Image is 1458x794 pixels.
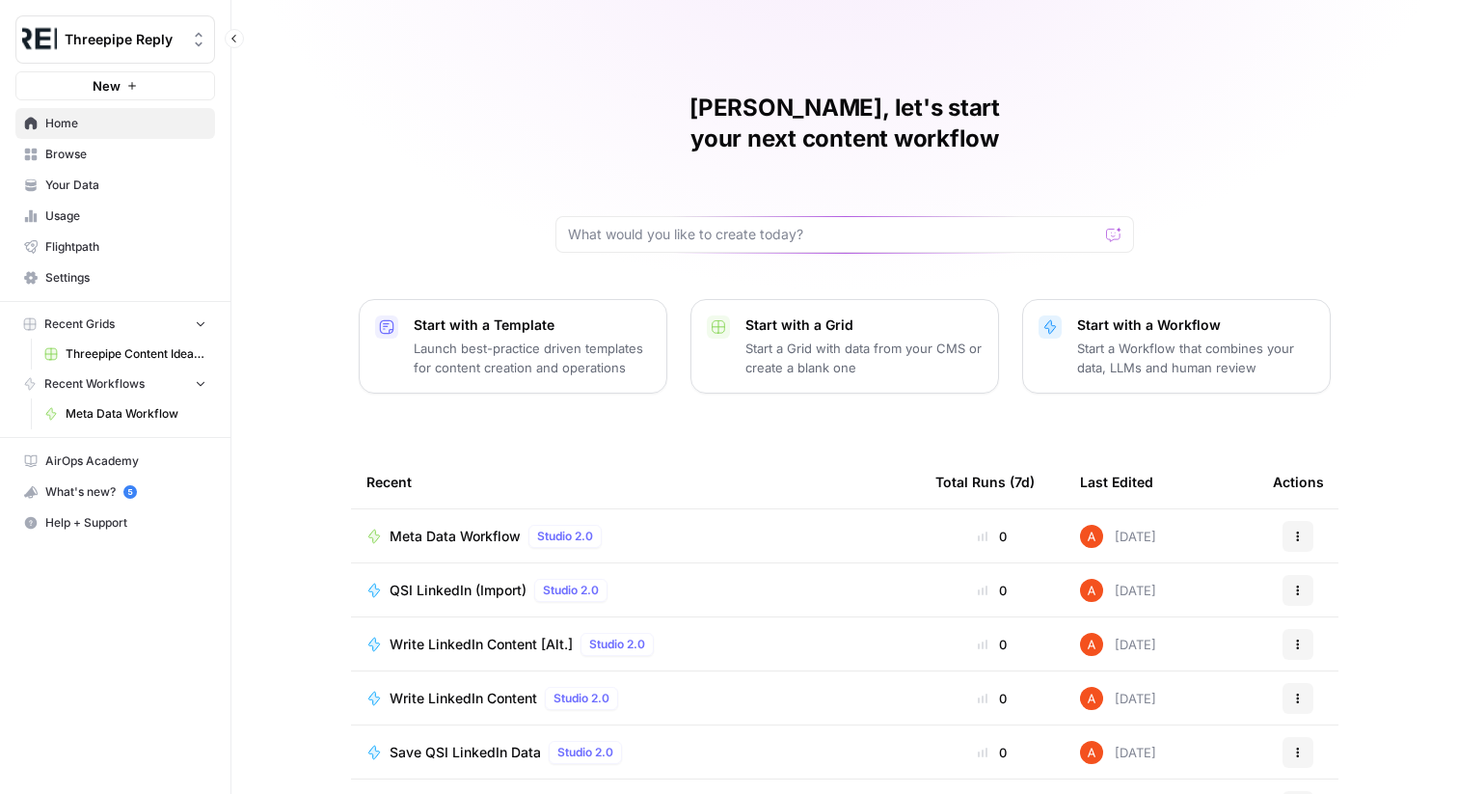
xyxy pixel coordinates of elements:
button: Start with a TemplateLaunch best-practice driven templates for content creation and operations [359,299,667,394]
span: Browse [45,146,206,163]
a: AirOps Academy [15,446,215,477]
div: Actions [1273,455,1324,508]
a: 5 [123,485,137,499]
span: Recent Grids [44,315,115,333]
a: Write LinkedIn ContentStudio 2.0 [366,687,904,710]
a: Meta Data WorkflowStudio 2.0 [366,525,904,548]
div: [DATE] [1080,525,1156,548]
div: 0 [935,581,1049,600]
button: Recent Workflows [15,370,215,398]
button: Workspace: Threepipe Reply [15,15,215,64]
span: Studio 2.0 [557,744,613,761]
span: Write LinkedIn Content [Alt.] [390,635,573,654]
span: Studio 2.0 [537,528,593,545]
div: [DATE] [1080,633,1156,656]
span: Flightpath [45,238,206,256]
img: cje7zb9ux0f2nqyv5qqgv3u0jxek [1080,525,1103,548]
div: 0 [935,689,1049,708]
button: What's new? 5 [15,477,215,507]
button: Start with a WorkflowStart a Workflow that combines your data, LLMs and human review [1022,299,1331,394]
div: [DATE] [1080,687,1156,710]
span: AirOps Academy [45,452,206,470]
a: Save QSI LinkedIn DataStudio 2.0 [366,741,904,764]
p: Start a Workflow that combines your data, LLMs and human review [1077,339,1314,377]
div: 0 [935,743,1049,762]
a: Threepipe Content Ideation Grid [36,339,215,370]
a: Home [15,108,215,139]
p: Start with a Grid [745,315,983,335]
span: Threepipe Reply [65,30,181,49]
span: Help + Support [45,514,206,532]
span: QSI LinkedIn (Import) [390,581,526,600]
div: What's new? [16,478,214,507]
span: Usage [45,207,206,225]
div: 0 [935,635,1049,654]
p: Launch best-practice driven templates for content creation and operations [414,339,651,377]
img: cje7zb9ux0f2nqyv5qqgv3u0jxek [1080,633,1103,656]
a: Usage [15,201,215,232]
h1: [PERSON_NAME], let's start your next content workflow [555,93,1134,154]
span: Studio 2.0 [589,636,645,653]
span: Your Data [45,177,206,194]
a: QSI LinkedIn (Import)Studio 2.0 [366,579,904,602]
span: Settings [45,269,206,287]
button: Recent Grids [15,310,215,339]
a: Your Data [15,170,215,201]
a: Browse [15,139,215,170]
span: Studio 2.0 [553,690,609,707]
a: Flightpath [15,232,215,262]
div: Total Runs (7d) [935,455,1035,508]
div: Last Edited [1080,455,1153,508]
p: Start with a Workflow [1077,315,1314,335]
div: [DATE] [1080,579,1156,602]
span: Home [45,115,206,132]
input: What would you like to create today? [568,225,1098,244]
span: Threepipe Content Ideation Grid [66,345,206,363]
img: cje7zb9ux0f2nqyv5qqgv3u0jxek [1080,741,1103,764]
button: Help + Support [15,507,215,538]
span: Meta Data Workflow [66,405,206,423]
div: Recent [366,455,904,508]
a: Settings [15,262,215,293]
button: New [15,71,215,100]
a: Meta Data Workflow [36,398,215,429]
p: Start with a Template [414,315,651,335]
div: [DATE] [1080,741,1156,764]
span: Meta Data Workflow [390,527,521,546]
span: Write LinkedIn Content [390,689,537,708]
img: cje7zb9ux0f2nqyv5qqgv3u0jxek [1080,687,1103,710]
span: Studio 2.0 [543,582,599,599]
span: Recent Workflows [44,375,145,393]
text: 5 [127,487,132,497]
img: Threepipe Reply Logo [22,22,57,57]
span: Save QSI LinkedIn Data [390,743,541,762]
p: Start a Grid with data from your CMS or create a blank one [745,339,983,377]
button: Start with a GridStart a Grid with data from your CMS or create a blank one [690,299,999,394]
a: Write LinkedIn Content [Alt.]Studio 2.0 [366,633,904,656]
span: New [93,76,121,96]
img: cje7zb9ux0f2nqyv5qqgv3u0jxek [1080,579,1103,602]
div: 0 [935,527,1049,546]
